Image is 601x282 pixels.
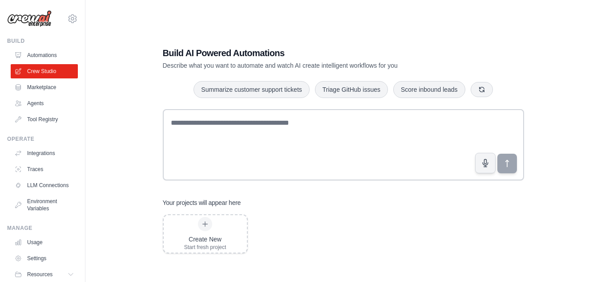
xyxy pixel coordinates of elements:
img: Logo [7,10,52,27]
div: Operate [7,135,78,143]
a: Tool Registry [11,112,78,127]
a: Traces [11,162,78,176]
button: Summarize customer support tickets [194,81,309,98]
div: Start fresh project [184,244,226,251]
a: Usage [11,235,78,249]
button: Click to speak your automation idea [475,153,496,173]
a: Integrations [11,146,78,160]
div: Manage [7,225,78,232]
h3: Your projects will appear here [163,198,241,207]
div: Create New [184,235,226,244]
a: LLM Connections [11,178,78,192]
a: Marketplace [11,80,78,94]
h1: Build AI Powered Automations [163,47,462,59]
button: Resources [11,267,78,282]
div: Build [7,37,78,45]
a: Crew Studio [11,64,78,78]
a: Environment Variables [11,194,78,216]
a: Agents [11,96,78,110]
p: Describe what you want to automate and watch AI create intelligent workflows for you [163,61,462,70]
a: Automations [11,48,78,62]
button: Get new suggestions [471,82,493,97]
span: Resources [27,271,52,278]
button: Triage GitHub issues [315,81,388,98]
a: Settings [11,251,78,266]
button: Score inbound leads [393,81,465,98]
